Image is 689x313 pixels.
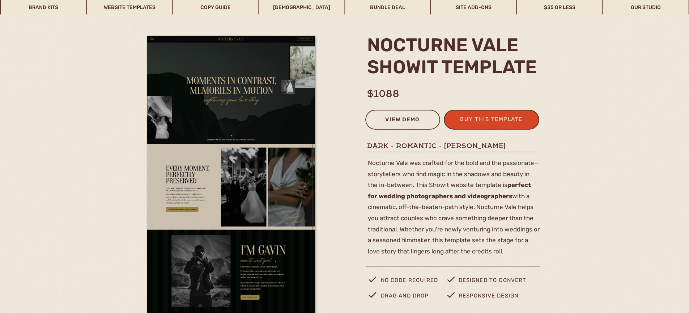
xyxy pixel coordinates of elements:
[367,34,542,77] h2: nocturne vale Showit template
[381,275,446,290] p: no code required
[381,291,437,304] p: drag and drop
[370,115,435,127] a: view demo
[368,157,540,254] p: Nocturne Vale was crafted for the bold and the passionate— storytellers who find magic in the sha...
[459,291,524,304] p: Responsive design
[367,87,426,96] h1: $1088
[367,141,539,150] h1: dark - romantic - [PERSON_NAME]
[459,275,540,290] p: designed to convert
[447,114,536,126] a: buy this template
[368,181,531,200] b: perfect for wedding photographers and videographers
